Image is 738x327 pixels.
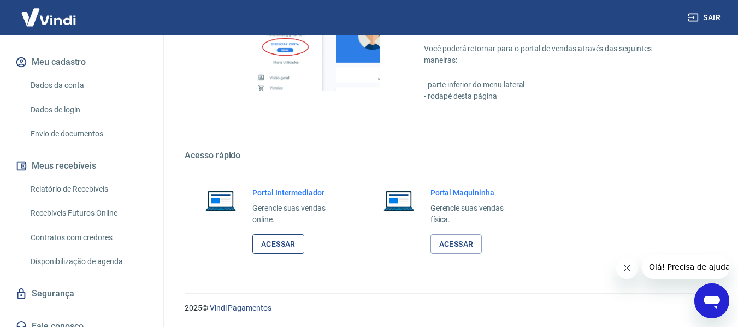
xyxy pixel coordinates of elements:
[694,283,729,318] iframe: Botão para abrir a janela de mensagens
[686,8,725,28] button: Sair
[616,257,638,279] iframe: Fechar mensagem
[642,255,729,279] iframe: Mensagem da empresa
[424,79,686,91] p: - parte inferior do menu lateral
[430,234,482,254] a: Acessar
[185,302,712,314] p: 2025 ©
[26,74,150,97] a: Dados da conta
[13,154,150,178] button: Meus recebíveis
[26,99,150,121] a: Dados de login
[430,203,521,225] p: Gerencie suas vendas física.
[210,304,271,312] a: Vindi Pagamentos
[424,91,686,102] p: - rodapé desta página
[13,50,150,74] button: Meu cadastro
[26,251,150,273] a: Disponibilização de agenda
[185,150,712,161] h5: Acesso rápido
[252,203,343,225] p: Gerencie suas vendas online.
[252,234,304,254] a: Acessar
[7,8,92,16] span: Olá! Precisa de ajuda?
[26,123,150,145] a: Envio de documentos
[252,187,343,198] h6: Portal Intermediador
[13,282,150,306] a: Segurança
[13,1,84,34] img: Vindi
[26,178,150,200] a: Relatório de Recebíveis
[198,187,244,213] img: Imagem de um notebook aberto
[424,43,686,66] p: Você poderá retornar para o portal de vendas através das seguintes maneiras:
[26,227,150,249] a: Contratos com credores
[26,202,150,224] a: Recebíveis Futuros Online
[376,187,422,213] img: Imagem de um notebook aberto
[430,187,521,198] h6: Portal Maquininha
